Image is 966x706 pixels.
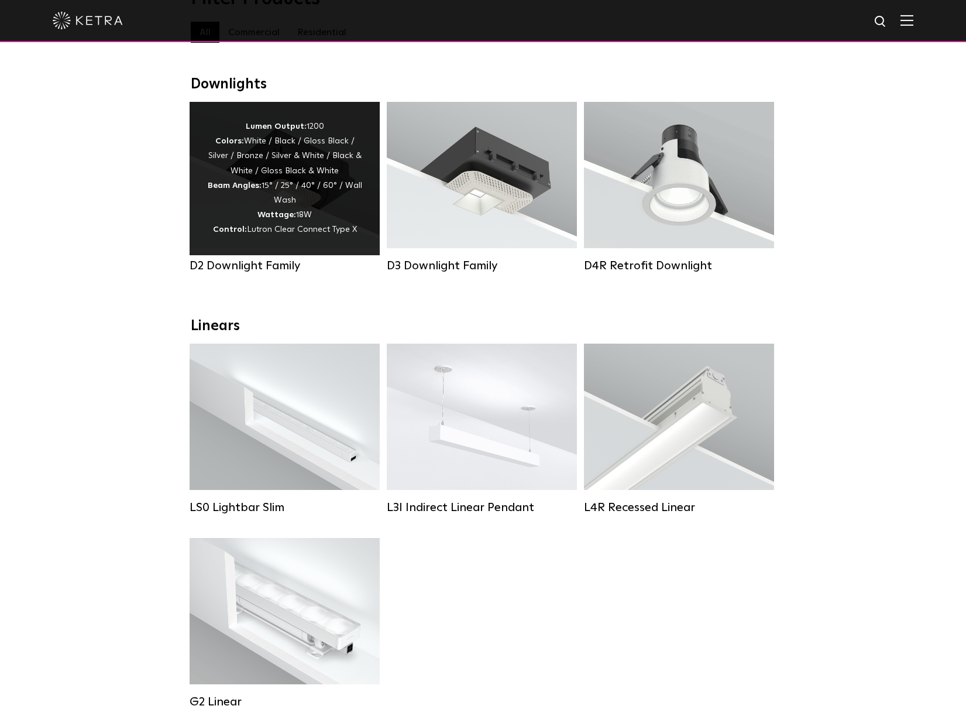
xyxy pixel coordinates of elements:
[215,137,244,145] strong: Colors:
[247,225,357,234] span: Lutron Clear Connect Type X
[387,501,577,515] div: L3I Indirect Linear Pendant
[584,102,774,279] a: D4R Retrofit Downlight Lumen Output:800Colors:White / BlackBeam Angles:15° / 25° / 40° / 60°Watta...
[257,211,296,219] strong: Wattage:
[208,181,262,190] strong: Beam Angles:
[190,501,380,515] div: LS0 Lightbar Slim
[191,76,776,93] div: Downlights
[387,102,577,279] a: D3 Downlight Family Lumen Output:700 / 900 / 1100Colors:White / Black / Silver / Bronze / Paintab...
[900,15,913,26] img: Hamburger%20Nav.svg
[207,119,362,238] div: 1200 White / Black / Gloss Black / Silver / Bronze / Silver & White / Black & White / Gloss Black...
[190,344,380,520] a: LS0 Lightbar Slim Lumen Output:200 / 350Colors:White / BlackControl:X96 Controller
[874,15,888,29] img: search icon
[190,102,380,279] a: D2 Downlight Family Lumen Output:1200Colors:White / Black / Gloss Black / Silver / Bronze / Silve...
[191,318,776,335] div: Linears
[584,501,774,515] div: L4R Recessed Linear
[190,259,380,273] div: D2 Downlight Family
[387,344,577,520] a: L3I Indirect Linear Pendant Lumen Output:400 / 600 / 800 / 1000Housing Colors:White / BlackContro...
[387,259,577,273] div: D3 Downlight Family
[584,259,774,273] div: D4R Retrofit Downlight
[584,344,774,520] a: L4R Recessed Linear Lumen Output:400 / 600 / 800 / 1000Colors:White / BlackControl:Lutron Clear C...
[53,12,123,29] img: ketra-logo-2019-white
[246,122,307,131] strong: Lumen Output:
[213,225,247,234] strong: Control:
